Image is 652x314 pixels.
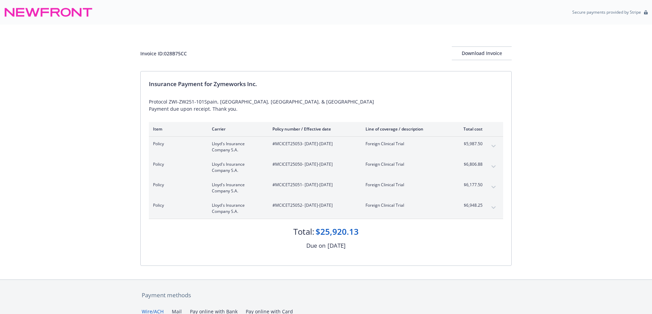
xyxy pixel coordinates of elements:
[212,202,261,215] span: Lloyd's Insurance Company S.A.
[212,126,261,132] div: Carrier
[488,182,499,193] button: expand content
[212,161,261,174] span: Lloyd's Insurance Company S.A.
[452,46,512,60] button: Download Invoice
[328,241,346,250] div: [DATE]
[457,182,483,188] span: $6,177.50
[149,80,503,88] div: Insurance Payment for Zymeworks Inc.
[488,161,499,172] button: expand content
[149,98,503,112] div: Protocol ZWI-ZW251-101Spain, [GEOGRAPHIC_DATA], [GEOGRAPHIC_DATA], & [GEOGRAPHIC_DATA] Payment du...
[366,182,446,188] span: Foreign Clinical Trial
[272,202,355,208] span: #MCICET25052 - [DATE]-[DATE]
[149,137,503,157] div: PolicyLloyd's Insurance Company S.A.#MCICET25053- [DATE]-[DATE]Foreign Clinical Trial$5,987.50exp...
[149,178,503,198] div: PolicyLloyd's Insurance Company S.A.#MCICET25051- [DATE]-[DATE]Foreign Clinical Trial$6,177.50exp...
[316,226,359,237] div: $25,920.13
[366,141,446,147] span: Foreign Clinical Trial
[457,161,483,167] span: $6,806.88
[153,141,201,147] span: Policy
[272,141,355,147] span: #MCICET25053 - [DATE]-[DATE]
[488,141,499,152] button: expand content
[366,161,446,167] span: Foreign Clinical Trial
[153,182,201,188] span: Policy
[142,291,510,300] div: Payment methods
[212,182,261,194] span: Lloyd's Insurance Company S.A.
[140,50,187,57] div: Invoice ID: 028B75CC
[212,141,261,153] span: Lloyd's Insurance Company S.A.
[572,9,641,15] p: Secure payments provided by Stripe
[272,182,355,188] span: #MCICET25051 - [DATE]-[DATE]
[457,126,483,132] div: Total cost
[488,202,499,213] button: expand content
[306,241,325,250] div: Due on
[457,202,483,208] span: $6,948.25
[153,202,201,208] span: Policy
[149,157,503,178] div: PolicyLloyd's Insurance Company S.A.#MCICET25050- [DATE]-[DATE]Foreign Clinical Trial$6,806.88exp...
[457,141,483,147] span: $5,987.50
[153,126,201,132] div: Item
[366,202,446,208] span: Foreign Clinical Trial
[149,198,503,219] div: PolicyLloyd's Insurance Company S.A.#MCICET25052- [DATE]-[DATE]Foreign Clinical Trial$6,948.25exp...
[272,126,355,132] div: Policy number / Effective date
[366,126,446,132] div: Line of coverage / description
[293,226,314,237] div: Total:
[272,161,355,167] span: #MCICET25050 - [DATE]-[DATE]
[153,161,201,167] span: Policy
